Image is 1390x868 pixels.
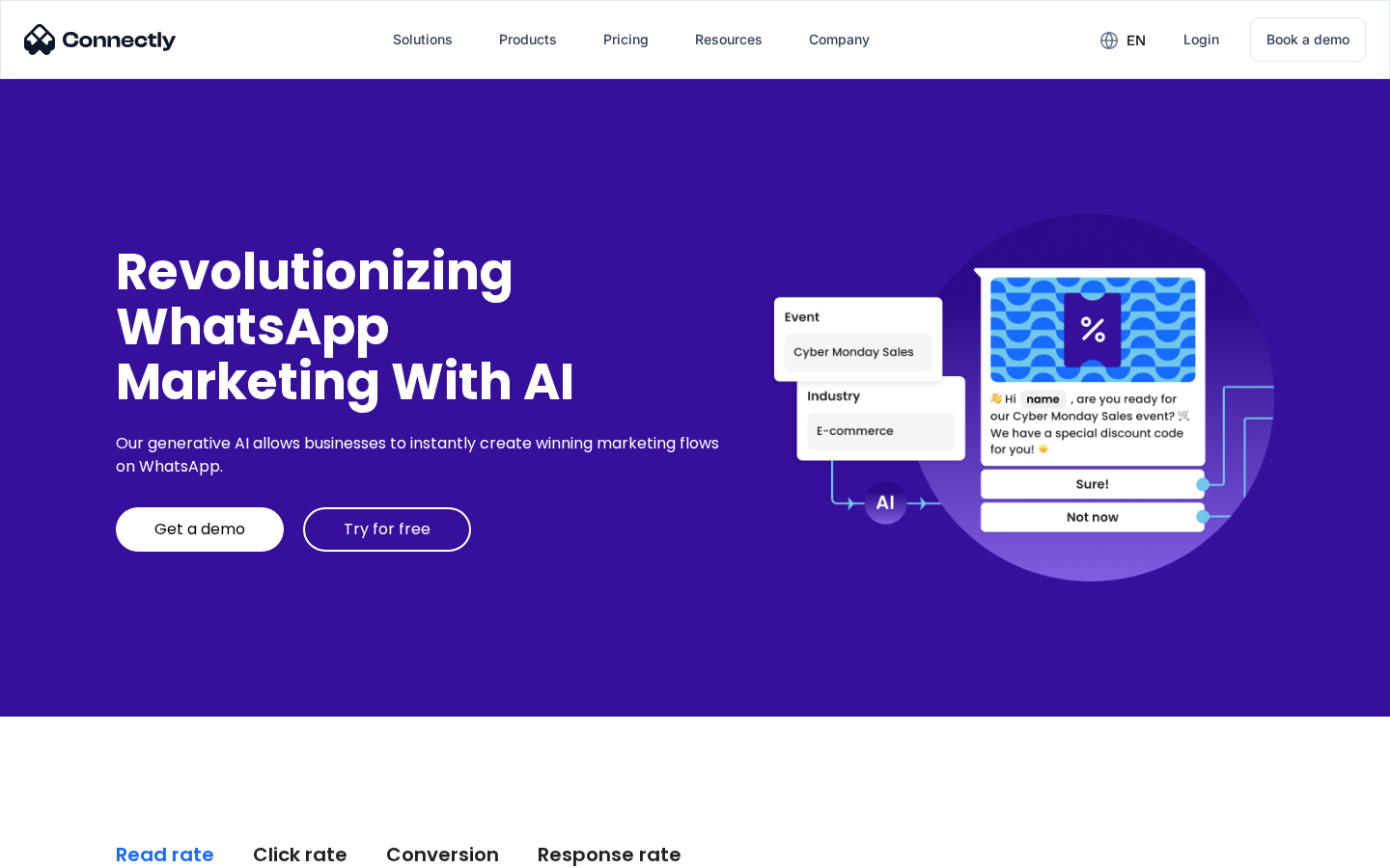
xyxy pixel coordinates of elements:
div: Products [484,16,572,63]
div: Solutions [393,26,453,53]
a: Login [1168,16,1235,63]
div: Solutions [377,16,468,63]
div: Company [809,26,870,53]
div: Company [793,16,885,63]
div: Products [499,26,557,53]
aside: Language selected: English [19,834,116,861]
a: Book a demo [1250,17,1366,62]
div: Get a demo [154,520,245,539]
ul: Language list [39,834,116,861]
div: en [1085,25,1160,54]
div: Our generative AI allows businesses to instantly create winning marketing flows on WhatsApp. [116,432,726,478]
div: Click rate [253,841,347,868]
a: Try for free [303,507,471,552]
div: Try for free [344,520,431,539]
div: Resources [680,16,778,63]
a: Get a demo [116,507,284,552]
div: Pricing [603,26,649,53]
div: Revolutionizing WhatsApp Marketing With AI [116,244,726,410]
div: Resources [695,26,763,53]
div: Conversion [386,841,499,868]
a: Pricing [588,16,664,63]
div: Login [1183,26,1219,53]
div: Read rate [116,841,214,868]
img: Connectly Logo [24,24,177,55]
div: en [1126,27,1146,54]
div: Response rate [538,841,681,868]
